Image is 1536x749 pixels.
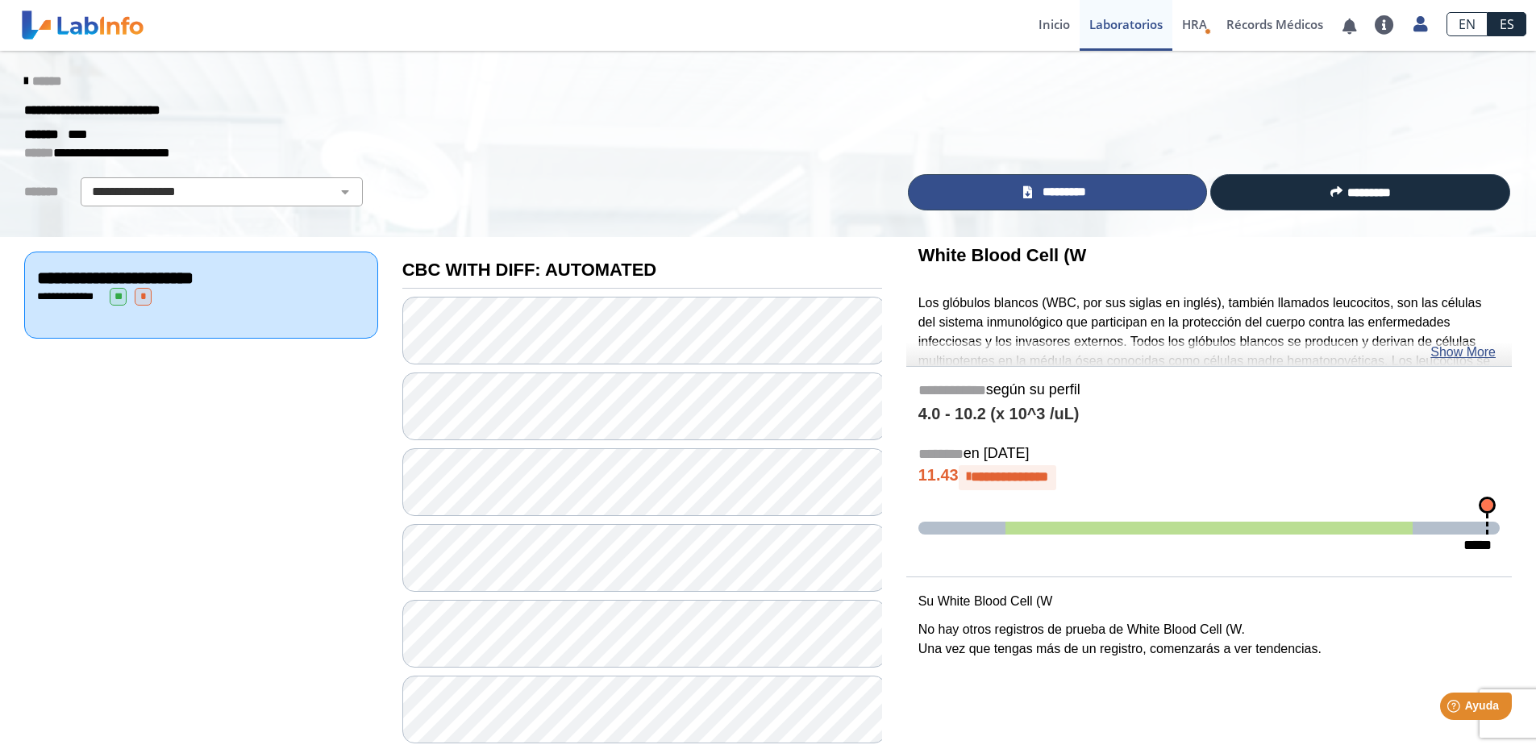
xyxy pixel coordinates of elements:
[918,592,1500,611] p: Su White Blood Cell (W
[402,260,656,280] b: CBC WITH DIFF: AUTOMATED
[918,293,1500,467] p: Los glóbulos blancos (WBC, por sus siglas en inglés), también llamados leucocitos, son las célula...
[918,405,1500,424] h4: 4.0 - 10.2 (x 10^3 /uL)
[1182,16,1207,32] span: HRA
[918,620,1500,659] p: No hay otros registros de prueba de White Blood Cell (W. Una vez que tengas más de un registro, c...
[918,381,1500,400] h5: según su perfil
[918,245,1087,265] b: White Blood Cell (W
[918,465,1500,489] h4: 11.43
[1488,12,1526,36] a: ES
[918,445,1500,464] h5: en [DATE]
[1392,686,1518,731] iframe: Help widget launcher
[1447,12,1488,36] a: EN
[1430,343,1496,362] a: Show More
